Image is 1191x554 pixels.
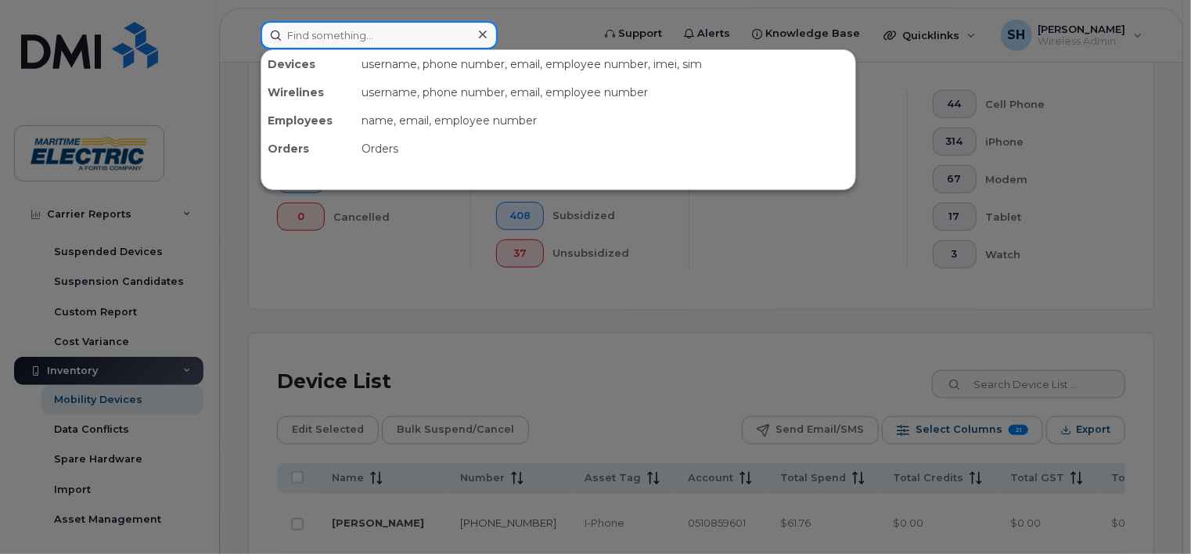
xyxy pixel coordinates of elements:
div: Employees [261,106,355,135]
div: name, email, employee number [355,106,855,135]
div: Devices [261,50,355,78]
div: username, phone number, email, employee number [355,78,855,106]
div: Orders [355,135,855,163]
input: Find something... [261,21,498,49]
div: Orders [261,135,355,163]
div: username, phone number, email, employee number, imei, sim [355,50,855,78]
div: Wirelines [261,78,355,106]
